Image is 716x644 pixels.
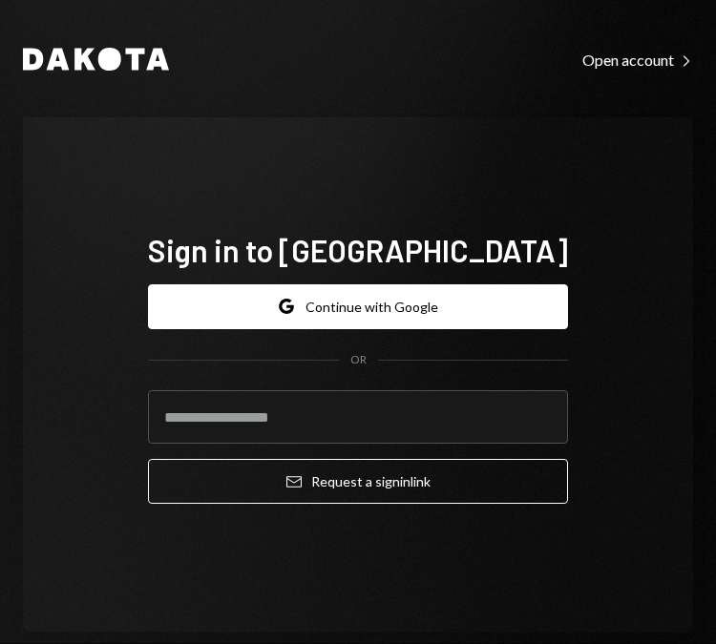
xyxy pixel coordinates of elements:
[582,49,693,70] a: Open account
[582,51,693,70] div: Open account
[350,352,367,368] div: OR
[148,231,568,269] h1: Sign in to [GEOGRAPHIC_DATA]
[148,459,568,504] button: Request a signinlink
[148,284,568,329] button: Continue with Google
